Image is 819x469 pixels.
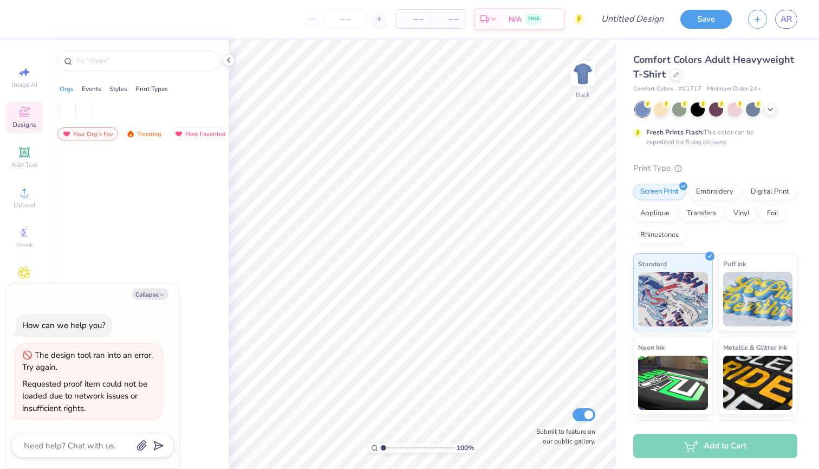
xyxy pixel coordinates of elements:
[646,128,704,137] strong: Fresh Prints Flash:
[633,53,794,81] span: Comfort Colors Adult Heavyweight T-Shirt
[528,15,539,23] span: FREE
[576,90,590,100] div: Back
[638,356,708,410] img: Neon Ink
[680,10,732,29] button: Save
[16,241,33,249] span: Greek
[57,127,118,140] div: Your Org's Fav
[723,258,746,269] span: Puff Ink
[760,205,785,222] div: Foil
[572,63,594,85] img: Back
[679,85,701,94] span: # C1717
[723,272,793,326] img: Puff Ink
[638,272,708,326] img: Standard
[22,350,153,373] div: The design tool ran into an error. Try again.
[689,184,740,200] div: Embroidery
[82,84,101,94] div: Events
[638,258,667,269] span: Standard
[457,443,474,453] span: 100 %
[109,84,127,94] div: Styles
[126,130,135,138] img: trending.gif
[60,84,74,94] div: Orgs
[62,130,71,138] img: most_fav.gif
[11,160,37,169] span: Add Text
[121,127,166,140] div: Trending
[707,85,761,94] span: Minimum Order: 24 +
[5,281,43,298] span: Clipart & logos
[12,80,37,89] span: Image AI
[723,342,787,353] span: Metallic & Glitter Ink
[402,14,424,25] span: – –
[437,14,458,25] span: – –
[744,184,796,200] div: Digital Print
[170,127,231,140] div: Most Favorited
[593,8,672,30] input: Untitled Design
[781,13,792,25] span: AR
[646,127,779,147] div: This color can be expedited for 5 day delivery.
[22,320,106,331] div: How can we help you?
[633,162,797,175] div: Print Type
[22,378,147,414] div: Requested proof item could not be loaded due to network issues or insufficient rights.
[135,84,168,94] div: Print Types
[633,184,686,200] div: Screen Print
[633,227,686,243] div: Rhinestones
[132,288,168,300] button: Collapse
[775,10,797,29] a: AR
[75,55,213,66] input: Try "Alpha"
[726,205,757,222] div: Vinyl
[509,14,522,25] span: N/A
[324,9,367,29] input: – –
[12,120,36,129] span: Designs
[680,205,723,222] div: Transfers
[723,356,793,410] img: Metallic & Glitter Ink
[14,201,35,209] span: Upload
[638,342,665,353] span: Neon Ink
[633,205,677,222] div: Applique
[530,427,595,446] label: Submit to feature on our public gallery.
[633,85,673,94] span: Comfort Colors
[174,130,183,138] img: most_fav.gif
